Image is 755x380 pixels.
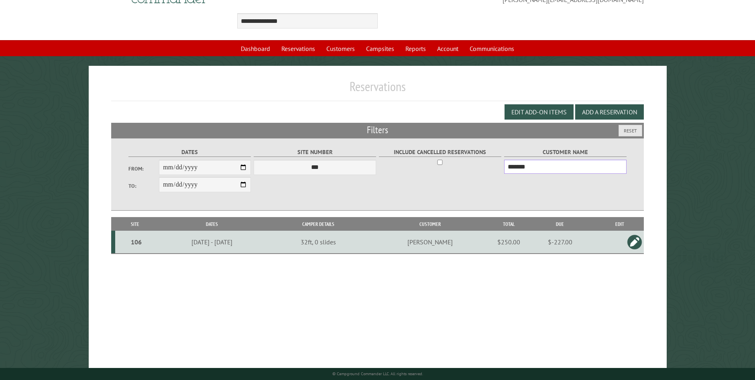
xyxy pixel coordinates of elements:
[368,217,493,231] th: Customer
[236,41,275,56] a: Dashboard
[504,148,627,157] label: Customer Name
[575,104,644,120] button: Add a Reservation
[379,148,502,157] label: Include Cancelled Reservations
[432,41,463,56] a: Account
[128,165,159,173] label: From:
[269,231,367,254] td: 32ft, 0 slides
[118,238,154,246] div: 106
[254,148,376,157] label: Site Number
[492,231,525,254] td: $250.00
[525,231,595,254] td: $-227.00
[332,371,423,376] small: © Campground Commander LLC. All rights reserved.
[595,217,644,231] th: Edit
[155,217,269,231] th: Dates
[128,182,159,190] label: To:
[111,123,644,138] h2: Filters
[465,41,519,56] a: Communications
[525,217,595,231] th: Due
[157,238,267,246] div: [DATE] - [DATE]
[492,217,525,231] th: Total
[505,104,574,120] button: Edit Add-on Items
[111,79,644,101] h1: Reservations
[128,148,251,157] label: Dates
[619,125,642,136] button: Reset
[401,41,431,56] a: Reports
[115,217,155,231] th: Site
[322,41,360,56] a: Customers
[277,41,320,56] a: Reservations
[368,231,493,254] td: [PERSON_NAME]
[361,41,399,56] a: Campsites
[269,217,367,231] th: Camper Details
